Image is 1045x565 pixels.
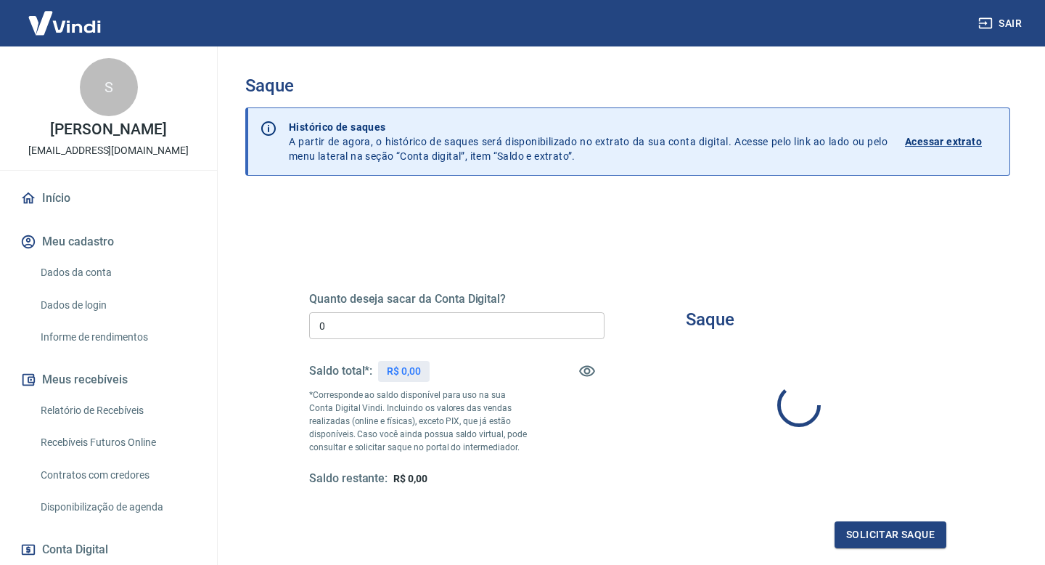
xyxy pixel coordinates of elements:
a: Contratos com credores [35,460,200,490]
a: Informe de rendimentos [35,322,200,352]
a: Acessar extrato [905,120,998,163]
span: R$ 0,00 [393,473,427,484]
a: Dados da conta [35,258,200,288]
h3: Saque [245,76,1010,96]
p: Acessar extrato [905,134,982,149]
p: Histórico de saques [289,120,888,134]
h5: Saldo total*: [309,364,372,378]
p: A partir de agora, o histórico de saques será disponibilizado no extrato da sua conta digital. Ac... [289,120,888,163]
h5: Saldo restante: [309,471,388,487]
div: S [80,58,138,116]
button: Meu cadastro [17,226,200,258]
h5: Quanto deseja sacar da Conta Digital? [309,292,605,306]
p: [PERSON_NAME] [50,122,166,137]
button: Meus recebíveis [17,364,200,396]
img: Vindi [17,1,112,45]
p: [EMAIL_ADDRESS][DOMAIN_NAME] [28,143,189,158]
a: Dados de login [35,290,200,320]
a: Disponibilização de agenda [35,492,200,522]
p: *Corresponde ao saldo disponível para uso na sua Conta Digital Vindi. Incluindo os valores das ve... [309,389,530,454]
h3: Saque [686,309,734,330]
button: Solicitar saque [835,521,946,548]
a: Início [17,182,200,214]
button: Sair [975,10,1028,37]
p: R$ 0,00 [387,364,421,379]
a: Relatório de Recebíveis [35,396,200,426]
a: Recebíveis Futuros Online [35,428,200,458]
